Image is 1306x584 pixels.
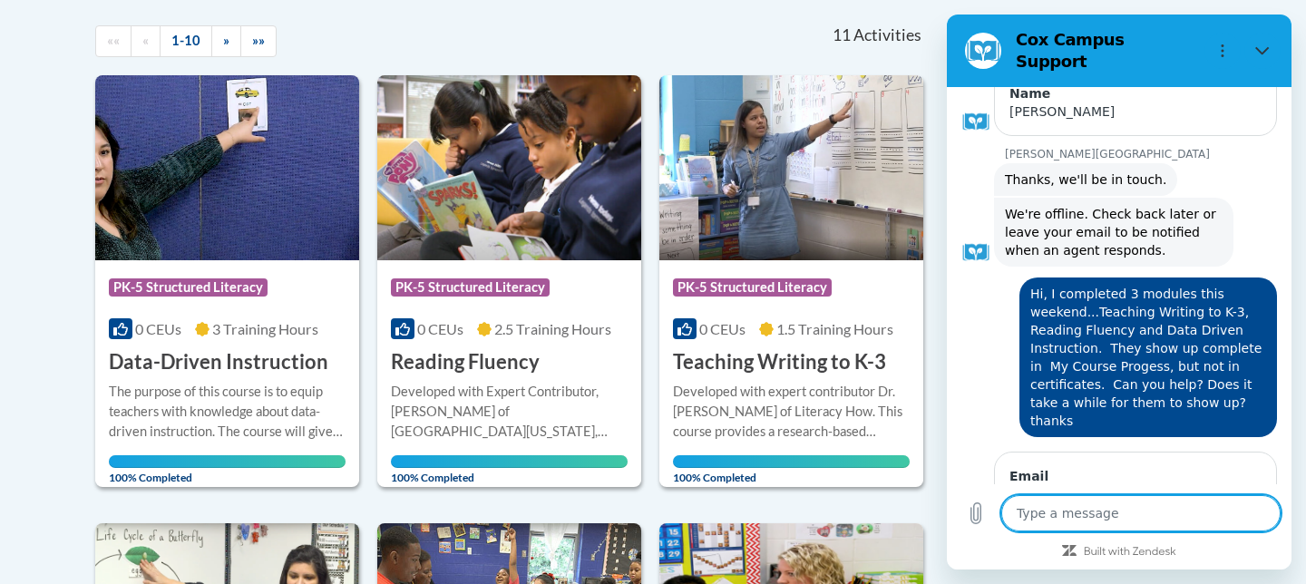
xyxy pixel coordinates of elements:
[109,455,346,468] div: Your progress
[417,320,463,337] span: 0 CEUs
[391,382,628,442] div: Developed with Expert Contributor, [PERSON_NAME] of [GEOGRAPHIC_DATA][US_STATE], [GEOGRAPHIC_DATA...
[673,348,886,376] h3: Teaching Writing to K-3
[391,455,628,468] div: Your progress
[109,278,268,297] span: PK-5 Structured Literacy
[377,75,641,260] img: Course Logo
[109,455,346,484] span: 100% Completed
[131,25,161,57] a: Previous
[673,455,910,484] span: 100% Completed
[659,75,923,260] img: Course Logo
[109,348,328,376] h3: Data-Driven Instruction
[135,320,181,337] span: 0 CEUs
[377,75,641,487] a: Course LogoPK-5 Structured Literacy0 CEUs2.5 Training Hours Reading FluencyDeveloped with Expert ...
[391,278,550,297] span: PK-5 Structured Literacy
[160,25,212,57] a: 1-10
[776,320,893,337] span: 1.5 Training Hours
[673,382,910,442] div: Developed with expert contributor Dr. [PERSON_NAME] of Literacy How. This course provides a resea...
[95,75,359,260] img: Course Logo
[947,15,1291,569] iframe: Messaging window
[699,320,746,337] span: 0 CEUs
[95,75,359,487] a: Course LogoPK-5 Structured Literacy0 CEUs3 Training Hours Data-Driven InstructionThe purpose of t...
[673,455,910,468] div: Your progress
[673,278,832,297] span: PK-5 Structured Literacy
[223,33,229,48] span: »
[211,25,241,57] a: Next
[142,33,149,48] span: «
[391,348,540,376] h3: Reading Fluency
[109,382,346,442] div: The purpose of this course is to equip teachers with knowledge about data-driven instruction. The...
[853,25,921,45] span: Activities
[95,25,132,57] a: Begining
[252,33,265,48] span: »»
[494,320,611,337] span: 2.5 Training Hours
[212,320,318,337] span: 3 Training Hours
[833,25,851,45] span: 11
[240,25,277,57] a: End
[391,455,628,484] span: 100% Completed
[107,33,120,48] span: ««
[659,75,923,487] a: Course LogoPK-5 Structured Literacy0 CEUs1.5 Training Hours Teaching Writing to K-3Developed with...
